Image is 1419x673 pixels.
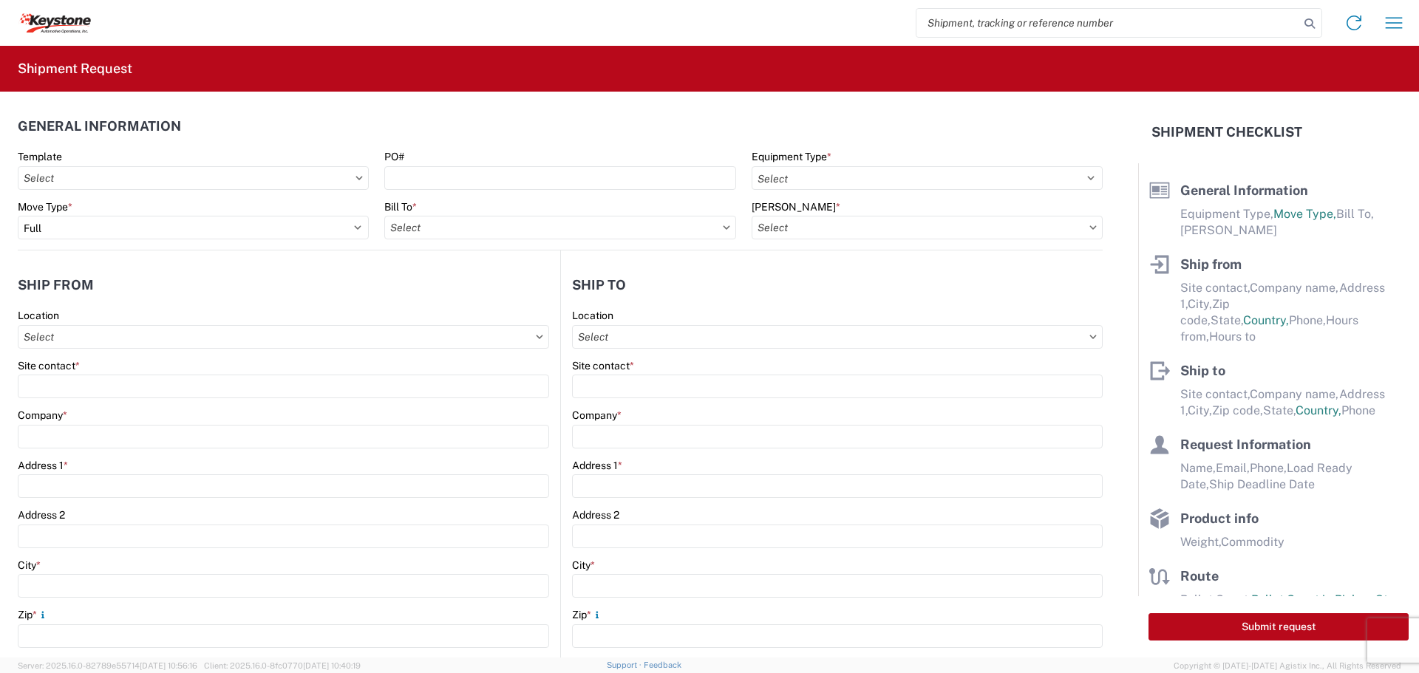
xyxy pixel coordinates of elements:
[1250,387,1339,401] span: Company name,
[1180,387,1250,401] span: Site contact,
[1273,207,1336,221] span: Move Type,
[752,216,1103,239] input: Select
[572,325,1103,349] input: Select
[1250,461,1287,475] span: Phone,
[18,166,369,190] input: Select
[1180,281,1250,295] span: Site contact,
[572,558,595,572] label: City
[18,409,67,422] label: Company
[1296,403,1341,417] span: Country,
[1243,313,1289,327] span: Country,
[1250,281,1339,295] span: Company name,
[384,200,417,213] label: Bill To
[18,459,68,472] label: Address 1
[572,508,619,522] label: Address 2
[1180,437,1311,452] span: Request Information
[572,359,634,372] label: Site contact
[1180,182,1308,198] span: General Information
[18,661,197,670] span: Server: 2025.16.0-82789e55714
[916,9,1299,37] input: Shipment, tracking or reference number
[1221,535,1284,549] span: Commodity
[1180,461,1216,475] span: Name,
[1180,256,1242,272] span: Ship from
[644,660,681,669] a: Feedback
[18,200,72,213] label: Move Type
[1180,207,1273,221] span: Equipment Type,
[1188,297,1212,311] span: City,
[18,119,181,134] h2: General Information
[204,661,361,670] span: Client: 2025.16.0-8fc0770
[18,325,549,349] input: Select
[1180,592,1408,623] span: Pallet Count in Pickup Stops equals Pallet Count in delivery stops
[572,608,603,621] label: Zip
[572,278,626,293] h2: Ship to
[1216,461,1250,475] span: Email,
[1263,403,1296,417] span: State,
[1341,403,1375,417] span: Phone
[1180,223,1277,237] span: [PERSON_NAME]
[1188,403,1212,417] span: City,
[18,150,62,163] label: Template
[1180,510,1259,526] span: Product info
[303,661,361,670] span: [DATE] 10:40:19
[572,459,622,472] label: Address 1
[1336,207,1374,221] span: Bill To,
[1180,592,1251,607] span: Pallet Count,
[384,216,735,239] input: Select
[1212,403,1263,417] span: Zip code,
[572,309,613,322] label: Location
[18,608,49,621] label: Zip
[140,661,197,670] span: [DATE] 10:56:16
[1149,613,1409,640] button: Submit request
[18,60,132,78] h2: Shipment Request
[572,409,622,422] label: Company
[1180,363,1225,378] span: Ship to
[752,200,840,213] label: [PERSON_NAME]
[1209,329,1256,344] span: Hours to
[384,150,404,163] label: PO#
[1289,313,1326,327] span: Phone,
[1180,568,1219,584] span: Route
[18,278,94,293] h2: Ship from
[18,558,41,572] label: City
[18,359,80,372] label: Site contact
[607,660,644,669] a: Support
[1211,313,1243,327] span: State,
[18,508,65,522] label: Address 2
[1174,659,1401,672] span: Copyright © [DATE]-[DATE] Agistix Inc., All Rights Reserved
[1209,477,1315,491] span: Ship Deadline Date
[18,309,59,322] label: Location
[1180,535,1221,549] span: Weight,
[752,150,831,163] label: Equipment Type
[1151,123,1302,141] h2: Shipment Checklist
